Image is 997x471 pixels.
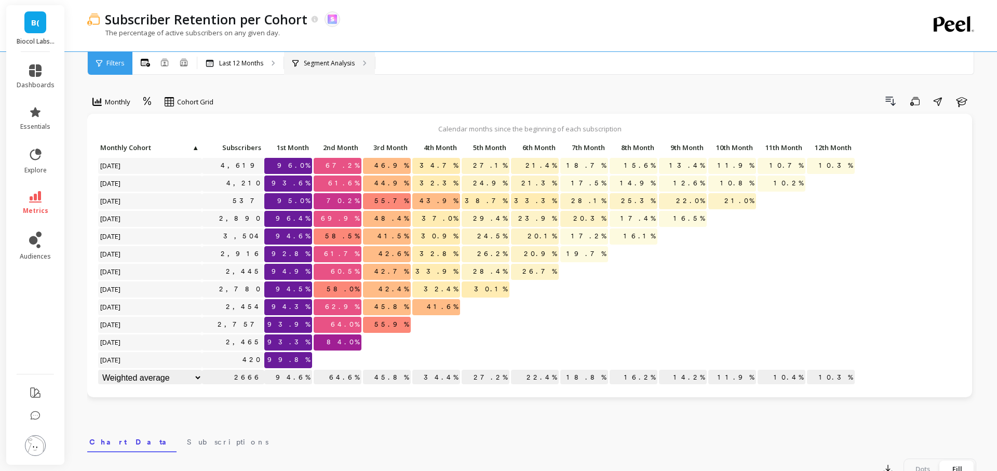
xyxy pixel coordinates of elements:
[610,140,657,155] p: 8th Month
[372,158,411,173] span: 46.9%
[98,246,124,262] span: [DATE]
[322,246,361,262] span: 61.7%
[224,176,264,191] a: 4,210
[622,158,657,173] span: 15.6%
[329,264,361,279] span: 60.5%
[98,158,124,173] span: [DATE]
[425,299,460,315] span: 41.6%
[512,193,559,209] span: 33.3%
[718,176,756,191] span: 10.8%
[716,158,756,173] span: 11.9%
[316,143,358,152] span: 2nd Month
[31,17,39,29] span: B(
[270,299,312,315] span: 94.3%
[98,264,124,279] span: [DATE]
[202,370,264,385] p: 2666
[610,370,657,385] p: 16.2%
[708,140,757,156] div: Toggle SortBy
[674,193,707,209] span: 22.0%
[464,143,506,152] span: 5th Month
[461,140,510,156] div: Toggle SortBy
[265,317,312,332] span: 93.9%
[325,193,361,209] span: 70.2%
[412,370,460,385] p: 34.4%
[314,140,361,155] p: 2nd Month
[710,143,753,152] span: 10th Month
[658,140,708,156] div: Toggle SortBy
[609,140,658,156] div: Toggle SortBy
[323,228,361,244] span: 58.5%
[562,143,605,152] span: 7th Month
[372,299,411,315] span: 45.8%
[177,97,213,107] span: Cohort Grid
[372,211,411,226] span: 48.4%
[618,176,657,191] span: 14.9%
[231,193,264,209] a: 537
[513,143,556,152] span: 6th Month
[365,143,408,152] span: 3rd Month
[98,228,124,244] span: [DATE]
[329,317,361,332] span: 64.0%
[23,207,48,215] span: metrics
[275,193,312,209] span: 95.0%
[722,193,756,209] span: 21.0%
[817,158,855,173] span: 10.3%
[622,228,657,244] span: 16.1%
[240,352,264,368] a: 420
[363,140,411,155] p: 3rd Month
[560,370,608,385] p: 18.8%
[219,246,264,262] a: 2,916
[100,143,191,152] span: Monthly Cohort
[87,428,976,452] nav: Tabs
[523,158,559,173] span: 21.4%
[417,193,460,209] span: 43.9%
[511,140,559,155] p: 6th Month
[24,166,47,174] span: explore
[98,352,124,368] span: [DATE]
[420,211,460,226] span: 37.0%
[772,176,805,191] span: 10.2%
[419,228,460,244] span: 30.9%
[757,140,806,156] div: Toggle SortBy
[98,281,124,297] span: [DATE]
[760,143,802,152] span: 11th Month
[266,143,309,152] span: 1st Month
[270,246,312,262] span: 92.8%
[304,59,355,68] p: Segment Analysis
[87,13,100,25] img: header icon
[475,246,509,262] span: 26.2%
[511,370,559,385] p: 22.4%
[522,246,559,262] span: 20.9%
[659,370,707,385] p: 14.2%
[17,37,55,46] p: Biocol Labs (US)
[17,81,55,89] span: dashboards
[191,143,199,152] span: ▲
[475,228,509,244] span: 24.5%
[25,435,46,456] img: profile picture
[98,140,202,155] p: Monthly Cohort
[564,246,608,262] span: 19.7%
[807,370,855,385] p: 10.3%
[412,140,460,155] p: 4th Month
[462,140,509,155] p: 5th Month
[98,176,124,191] span: [DATE]
[569,176,608,191] span: 17.5%
[219,158,264,173] a: 4,619
[87,28,280,37] p: The percentage of active subscribers on any given day.
[98,124,962,133] p: Calendar months since the beginning of each subscription
[708,140,756,155] p: 10th Month
[270,264,312,279] span: 94.9%
[106,59,124,68] span: Filters
[98,211,124,226] span: [DATE]
[275,158,312,173] span: 96.0%
[202,140,264,155] p: Subscribers
[758,370,805,385] p: 10.4%
[516,211,559,226] span: 23.9%
[471,211,509,226] span: 29.4%
[806,140,856,156] div: Toggle SortBy
[659,140,707,155] p: 9th Month
[363,370,411,385] p: 45.8%
[265,334,312,350] span: 93.3%
[417,158,460,173] span: 34.7%
[314,370,361,385] p: 64.6%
